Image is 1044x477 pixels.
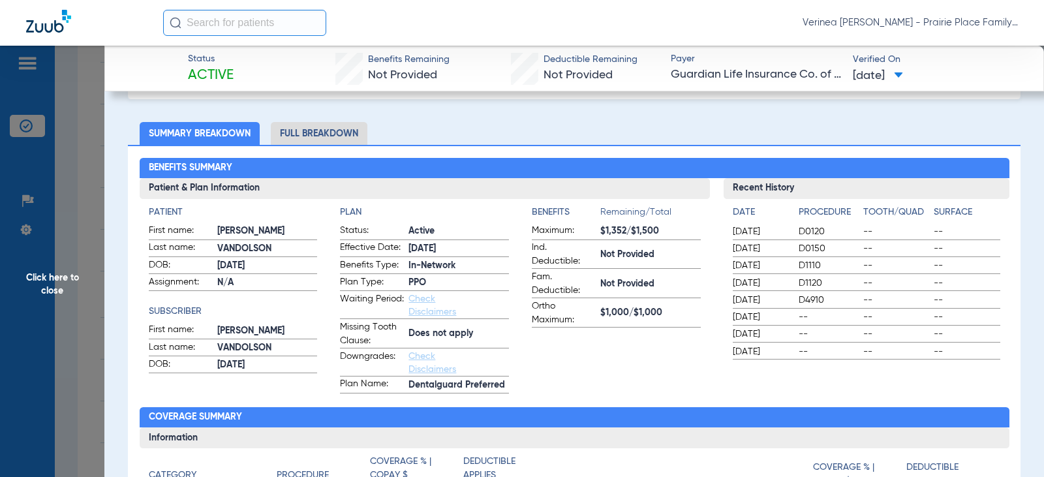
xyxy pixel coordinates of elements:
h4: Subscriber [149,305,318,318]
span: -- [863,277,929,290]
span: Waiting Period: [340,292,404,318]
span: Status: [340,224,404,239]
span: -- [934,225,1000,238]
span: -- [863,259,929,272]
span: Benefits Type: [340,258,404,274]
span: [DATE] [853,68,903,84]
span: Not Provided [368,69,437,81]
app-breakdown-title: Surface [934,206,1000,224]
span: PPO [408,276,509,290]
span: Status [188,52,234,66]
span: Payer [671,52,841,66]
span: D0150 [799,242,858,255]
span: D1120 [799,277,858,290]
span: -- [863,294,929,307]
a: Check Disclaimers [408,294,456,316]
span: -- [934,259,1000,272]
span: [DATE] [217,259,318,273]
span: -- [799,345,858,358]
span: -- [934,242,1000,255]
span: [PERSON_NAME] [217,224,318,238]
span: Deductible Remaining [544,53,637,67]
h3: Patient & Plan Information [140,178,711,199]
span: Last name: [149,241,213,256]
span: Not Provided [600,277,701,291]
h4: Patient [149,206,318,219]
span: $1,352/$1,500 [600,224,701,238]
span: Not Provided [544,69,613,81]
span: Remaining/Total [600,206,701,224]
span: Missing Tooth Clause: [340,320,404,348]
span: N/A [217,276,318,290]
span: Active [408,224,509,238]
span: First name: [149,323,213,339]
span: -- [863,225,929,238]
span: Plan Type: [340,275,404,291]
span: [DATE] [733,294,788,307]
h4: Surface [934,206,1000,219]
h4: Tooth/Quad [863,206,929,219]
span: VANDOLSON [217,242,318,256]
span: D0120 [799,225,858,238]
span: -- [863,328,929,341]
span: -- [934,345,1000,358]
h3: Recent History [724,178,1009,199]
span: [DATE] [733,242,788,255]
app-breakdown-title: Benefits [532,206,600,224]
span: VANDOLSON [217,341,318,355]
span: D4910 [799,294,858,307]
span: $1,000/$1,000 [600,306,701,320]
span: Assignment: [149,275,213,291]
li: Full Breakdown [271,122,367,145]
span: Last name: [149,341,213,356]
span: Downgrades: [340,350,404,376]
span: -- [799,311,858,324]
span: [DATE] [733,345,788,358]
h2: Benefits Summary [140,158,1009,179]
h4: Procedure [799,206,858,219]
input: Search for patients [163,10,326,36]
a: Check Disclaimers [408,352,456,374]
app-breakdown-title: Procedure [799,206,858,224]
h4: Benefits [532,206,600,219]
span: [DATE] [733,328,788,341]
span: Ortho Maximum: [532,300,596,327]
span: DOB: [149,258,213,274]
img: Search Icon [170,17,181,29]
span: Guardian Life Insurance Co. of America [671,67,841,83]
span: -- [799,328,858,341]
span: Plan Name: [340,377,404,393]
span: -- [863,345,929,358]
span: Active [188,67,234,85]
span: D1110 [799,259,858,272]
span: In-Network [408,259,509,273]
span: Effective Date: [340,241,404,256]
span: Maximum: [532,224,596,239]
span: -- [934,277,1000,290]
span: [PERSON_NAME] [217,324,318,338]
span: [DATE] [217,358,318,372]
span: Dentalguard Preferred [408,378,509,392]
h4: Date [733,206,788,219]
span: Fam. Deductible: [532,270,596,298]
span: [DATE] [733,277,788,290]
span: -- [863,311,929,324]
span: -- [934,328,1000,341]
h2: Coverage Summary [140,407,1009,428]
span: Does not apply [408,327,509,341]
app-breakdown-title: Tooth/Quad [863,206,929,224]
span: [DATE] [733,259,788,272]
span: [DATE] [408,242,509,256]
app-breakdown-title: Date [733,206,788,224]
li: Summary Breakdown [140,122,260,145]
span: DOB: [149,358,213,373]
span: Benefits Remaining [368,53,450,67]
img: Zuub Logo [26,10,71,33]
span: [DATE] [733,311,788,324]
h4: Plan [340,206,509,219]
span: Not Provided [600,248,701,262]
span: -- [934,294,1000,307]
